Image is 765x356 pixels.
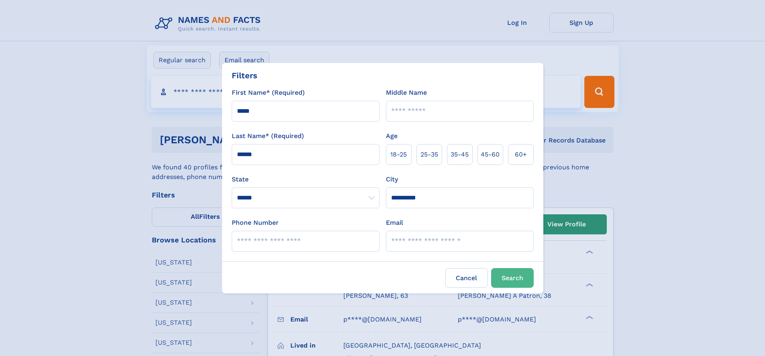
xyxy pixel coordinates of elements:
span: 35‑45 [451,150,469,159]
div: Filters [232,69,257,81]
span: 25‑35 [420,150,438,159]
label: Phone Number [232,218,279,228]
label: Middle Name [386,88,427,98]
label: Last Name* (Required) [232,131,304,141]
button: Search [491,268,534,288]
label: Age [386,131,398,141]
label: Cancel [445,268,488,288]
label: Email [386,218,403,228]
span: 60+ [515,150,527,159]
label: State [232,175,379,184]
span: 45‑60 [481,150,500,159]
label: First Name* (Required) [232,88,305,98]
label: City [386,175,398,184]
span: 18‑25 [390,150,407,159]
